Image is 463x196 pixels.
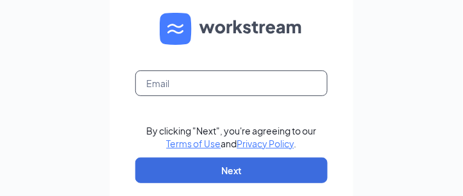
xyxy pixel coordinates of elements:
[167,138,221,149] a: Terms of Use
[135,70,328,96] input: Email
[237,138,294,149] a: Privacy Policy
[160,13,303,45] img: WS logo and Workstream text
[147,124,317,150] div: By clicking "Next", you're agreeing to our and .
[135,158,328,183] button: Next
